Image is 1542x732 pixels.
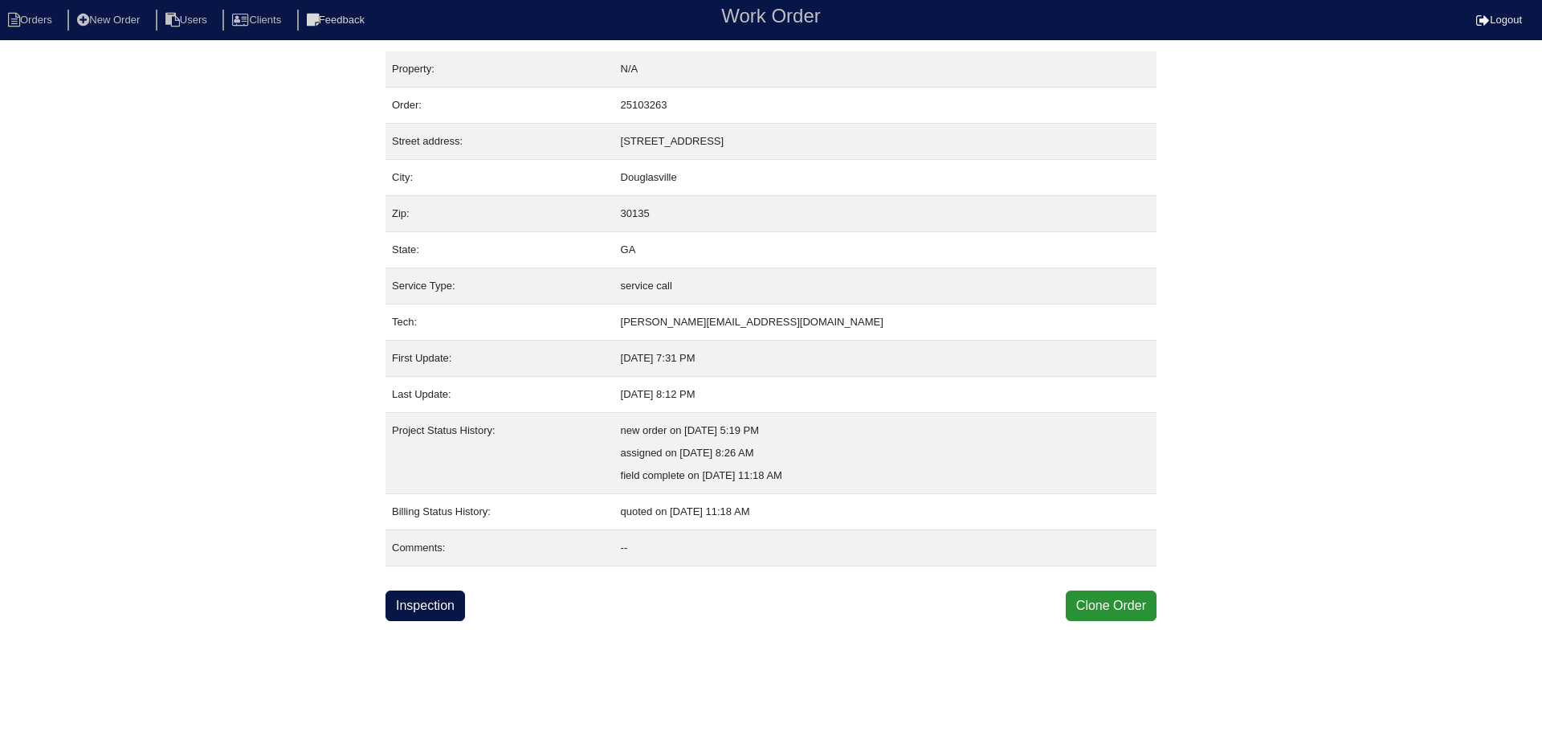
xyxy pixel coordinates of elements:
[614,530,1156,566] td: --
[222,14,294,26] a: Clients
[156,14,220,26] a: Users
[614,341,1156,377] td: [DATE] 7:31 PM
[614,377,1156,413] td: [DATE] 8:12 PM
[614,232,1156,268] td: GA
[385,88,614,124] td: Order:
[385,377,614,413] td: Last Update:
[614,124,1156,160] td: [STREET_ADDRESS]
[1476,14,1522,26] a: Logout
[385,51,614,88] td: Property:
[297,10,377,31] li: Feedback
[614,51,1156,88] td: N/A
[614,196,1156,232] td: 30135
[385,232,614,268] td: State:
[385,591,465,621] a: Inspection
[385,305,614,341] td: Tech:
[385,124,614,160] td: Street address:
[614,88,1156,124] td: 25103263
[385,413,614,494] td: Project Status History:
[621,442,1150,464] div: assigned on [DATE] 8:26 AM
[614,268,1156,305] td: service call
[385,530,614,566] td: Comments:
[614,160,1156,196] td: Douglasville
[222,10,294,31] li: Clients
[385,494,614,530] td: Billing Status History:
[621,464,1150,487] div: field complete on [DATE] 11:18 AM
[156,10,220,31] li: Users
[614,305,1156,341] td: [PERSON_NAME][EMAIL_ADDRESS][DOMAIN_NAME]
[1066,591,1156,621] button: Clone Order
[621,501,1150,523] div: quoted on [DATE] 11:18 AM
[67,10,153,31] li: New Order
[621,419,1150,442] div: new order on [DATE] 5:19 PM
[385,268,614,305] td: Service Type:
[385,196,614,232] td: Zip:
[385,341,614,377] td: First Update:
[67,14,153,26] a: New Order
[385,160,614,196] td: City:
